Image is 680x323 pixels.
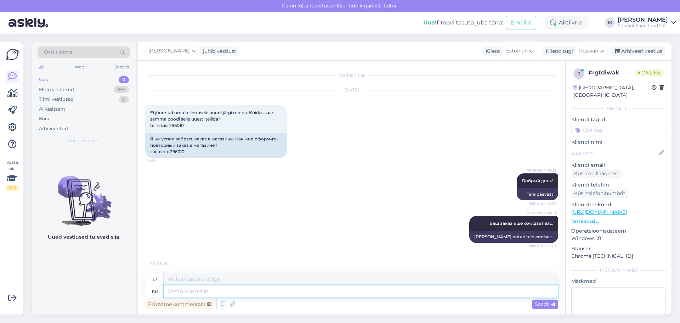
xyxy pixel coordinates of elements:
[522,178,553,183] span: Добрый день!
[200,48,236,55] div: juhib vestlust
[571,138,666,146] p: Kliendi nimi
[147,158,174,163] span: 14:59
[48,233,120,241] p: Uued vestlused tulevad siia.
[571,218,666,224] p: Vaata edasi ...
[605,18,615,28] div: IK
[635,69,664,77] span: Online
[611,46,665,56] div: Arhiveeri vestlus
[32,163,136,227] img: No chats
[577,71,580,76] span: r
[39,125,68,132] div: Arhiveeritud
[529,201,556,206] span: Nähtud ✓ 15:01
[571,245,666,252] p: Brauser
[526,168,556,173] span: [PERSON_NAME]
[113,62,130,72] div: Socials
[145,87,558,93] div: [DATE]
[153,273,157,285] div: et
[6,48,19,61] img: Askly Logo
[423,18,503,27] div: Proovi tasuta juba täna:
[618,23,668,28] div: Fitpoint Superfood OÜ
[119,96,129,103] div: 0
[483,48,500,55] div: Klient
[571,278,666,285] p: Märkmed
[571,116,666,123] p: Kliendi tag'id
[545,16,588,29] div: Aktiivne
[571,181,666,189] p: Kliendi telefon
[618,17,668,23] div: [PERSON_NAME]
[6,159,18,191] div: Vaata siia
[573,84,652,99] div: [GEOGRAPHIC_DATA], [GEOGRAPHIC_DATA]
[489,221,553,226] span: Ваш заказ еще ожидает вас.
[572,149,658,157] input: Lisa nimi
[145,72,558,78] div: Vestlus algas
[588,68,635,77] div: # rgtdiwak
[618,17,676,28] a: [PERSON_NAME]Fitpoint Superfood OÜ
[571,161,666,169] p: Kliendi email
[469,231,558,243] div: [PERSON_NAME] ootab teid endiselt.
[114,86,129,93] div: 99+
[68,138,101,144] span: Uued vestlused
[39,106,65,113] div: AI Assistent
[571,105,666,112] div: Kliendi info
[150,110,276,128] span: Ei jõudnud oma tellimusele poodi järgi minna. Kuidas saan samma poodi selle uuesti tellida? telli...
[145,133,287,158] div: Я не успел забрать заказ в магазине. Как мне оформить повторный заказ в магазине? заказов: 296010
[39,115,49,122] div: Kõik
[535,301,555,307] span: Saada
[506,16,536,29] button: Emailid
[529,243,556,249] span: Nähtud ✓ 15:01
[145,259,558,267] div: Kirjutab
[526,210,556,216] span: [PERSON_NAME]
[39,76,48,83] div: Uus
[38,62,46,72] div: All
[571,125,666,135] input: Lisa tag
[119,76,129,83] div: 0
[73,62,86,72] div: Web
[506,47,528,55] span: Estonian
[145,300,214,309] div: Privaatne kommentaar
[39,86,74,93] div: Minu vestlused
[571,189,628,198] div: Küsi telefoninumbrit
[382,2,398,9] span: Luba
[148,47,191,55] span: [PERSON_NAME]
[517,188,558,200] div: Tere päevast
[571,252,666,260] p: Chrome [TECHNICAL_ID]
[571,201,666,208] p: Klienditeekond
[571,169,622,178] div: Küsi meiliaadressi
[152,285,158,297] div: ru
[6,185,18,191] div: 2 / 3
[423,19,437,26] b: Uus!
[571,267,666,273] div: [PERSON_NAME]
[169,260,170,266] span: .
[571,227,666,235] p: Operatsioonisüsteem
[39,96,74,103] div: Tiimi vestlused
[44,49,72,56] span: Otsi kliente
[543,48,573,55] div: Klienditugi
[579,47,598,55] span: Russian
[571,209,627,215] a: [URL][DOMAIN_NAME]
[571,235,666,242] p: Windows 10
